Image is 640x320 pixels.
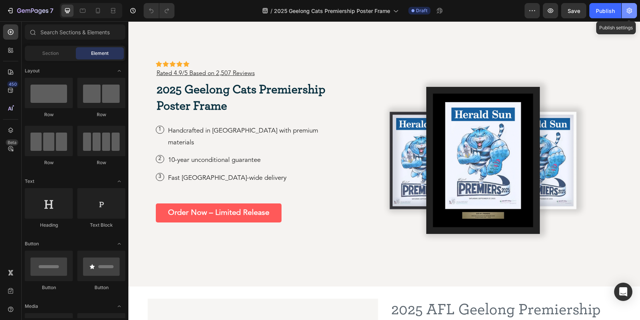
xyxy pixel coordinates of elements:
div: Row [25,111,73,118]
div: Row [77,111,125,118]
button: 7 [3,3,57,18]
span: Element [91,50,109,57]
div: Heading [25,222,73,229]
span: 2025 Geelong Cats Premiership Poster Frame [274,7,390,15]
div: Row [77,159,125,166]
span: Toggle open [113,65,125,77]
iframe: Design area [128,21,640,320]
div: Text Block [77,222,125,229]
span: Toggle open [113,175,125,187]
div: Button [77,284,125,291]
div: Beta [6,139,18,146]
span: Draft [416,7,427,14]
span: Layout [25,67,40,74]
span: Save [568,8,580,14]
input: Search Sections & Elements [25,24,125,40]
span: Section [42,50,59,57]
p: 7 [50,6,53,15]
img: gempages_489743387415544626-25778627-9220-4833-b3ac-fa16c9beae90.webp [225,35,484,243]
span: Media [25,303,38,310]
div: 450 [7,81,18,87]
button: Save [561,3,586,18]
span: / [270,7,272,15]
span: Toggle open [113,300,125,312]
span: Button [25,240,39,247]
h2: 2025 AFL Geelong Premiership Poster Frames [262,277,493,320]
div: Publish [596,7,615,15]
span: Text [25,178,34,185]
div: Row [25,159,73,166]
button: Publish [589,3,621,18]
span: Toggle open [113,238,125,250]
div: Undo/Redo [144,3,174,18]
div: Button [25,284,73,291]
div: Open Intercom Messenger [614,283,632,301]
